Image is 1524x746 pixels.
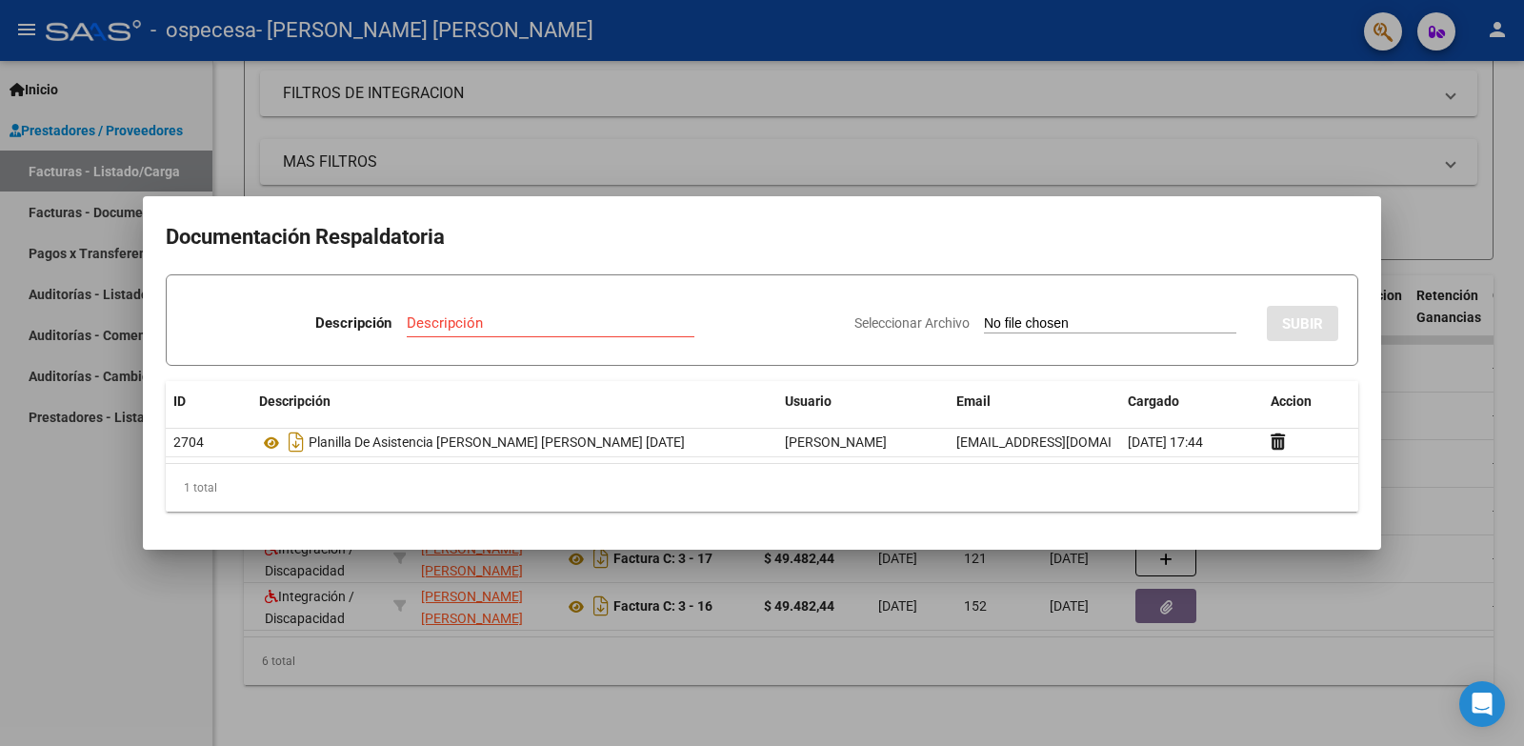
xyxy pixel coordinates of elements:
datatable-header-cell: Email [949,381,1120,422]
span: Seleccionar Archivo [854,315,970,331]
span: Email [956,393,991,409]
span: Accion [1271,393,1312,409]
span: ID [173,393,186,409]
datatable-header-cell: Descripción [251,381,777,422]
h2: Documentación Respaldatoria [166,219,1358,255]
div: 1 total [166,464,1358,512]
button: SUBIR [1267,306,1338,341]
span: Usuario [785,393,832,409]
i: Descargar documento [284,427,309,457]
datatable-header-cell: Cargado [1120,381,1263,422]
span: [PERSON_NAME] [785,434,887,450]
datatable-header-cell: Accion [1263,381,1358,422]
datatable-header-cell: Usuario [777,381,949,422]
p: Descripción [315,313,391,334]
span: Descripción [259,393,331,409]
datatable-header-cell: ID [166,381,251,422]
span: [DATE] 17:44 [1128,434,1203,450]
div: Planilla De Asistencia [PERSON_NAME] [PERSON_NAME] [DATE] [259,427,770,457]
span: Cargado [1128,393,1179,409]
span: [EMAIL_ADDRESS][DOMAIN_NAME] [956,434,1168,450]
span: 2704 [173,434,204,450]
div: Open Intercom Messenger [1459,681,1505,727]
span: SUBIR [1282,315,1323,333]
